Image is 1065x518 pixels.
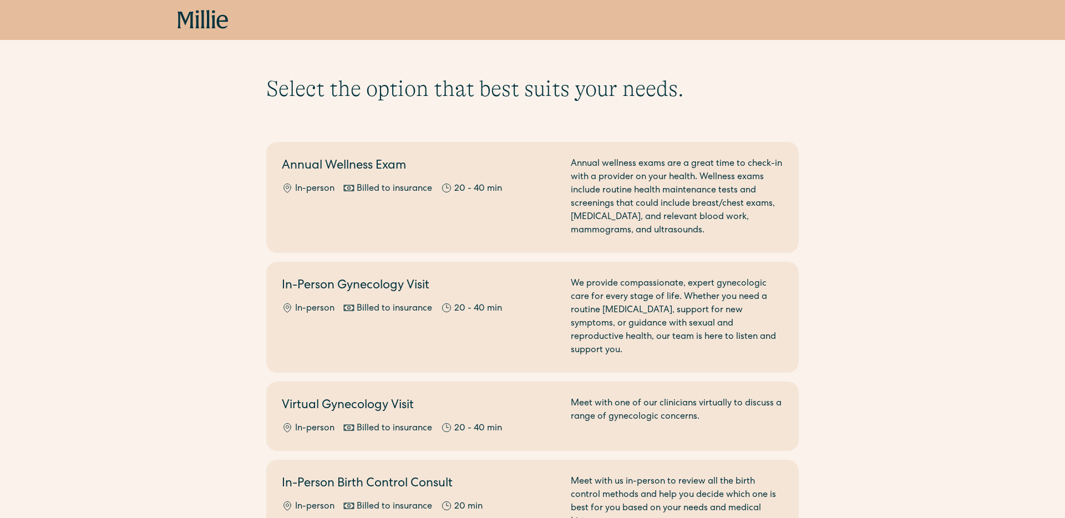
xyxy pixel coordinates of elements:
h2: Annual Wellness Exam [282,158,557,176]
a: Virtual Gynecology VisitIn-personBilled to insurance20 - 40 minMeet with one of our clinicians vi... [266,382,799,451]
div: 20 min [454,500,483,514]
h2: In-Person Gynecology Visit [282,277,557,296]
div: Billed to insurance [357,302,432,316]
div: Billed to insurance [357,422,432,435]
div: Billed to insurance [357,182,432,196]
div: Annual wellness exams are a great time to check-in with a provider on your health. Wellness exams... [571,158,783,237]
a: In-Person Gynecology VisitIn-personBilled to insurance20 - 40 minWe provide compassionate, expert... [266,262,799,373]
div: In-person [295,422,334,435]
div: Meet with one of our clinicians virtually to discuss a range of gynecologic concerns. [571,397,783,435]
div: Billed to insurance [357,500,432,514]
div: In-person [295,302,334,316]
div: In-person [295,500,334,514]
div: 20 - 40 min [454,182,502,196]
h2: In-Person Birth Control Consult [282,475,557,494]
div: We provide compassionate, expert gynecologic care for every stage of life. Whether you need a rou... [571,277,783,357]
div: 20 - 40 min [454,422,502,435]
div: 20 - 40 min [454,302,502,316]
h2: Virtual Gynecology Visit [282,397,557,415]
div: In-person [295,182,334,196]
a: Annual Wellness ExamIn-personBilled to insurance20 - 40 minAnnual wellness exams are a great time... [266,142,799,253]
h1: Select the option that best suits your needs. [266,75,799,102]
